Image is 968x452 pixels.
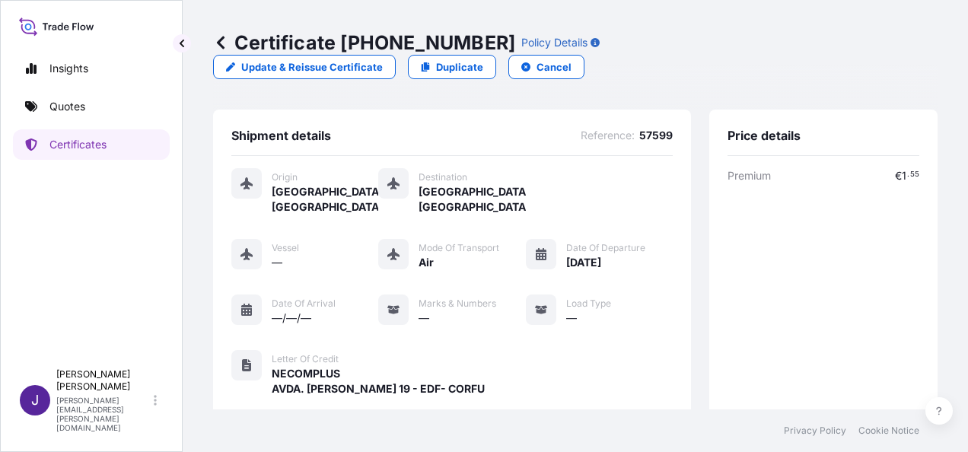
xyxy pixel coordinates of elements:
span: Date of Arrival [272,298,336,310]
button: Cancel [508,55,584,79]
p: Policy Details [521,35,587,50]
span: — [419,310,429,326]
span: € [895,170,902,181]
span: —/—/— [272,310,311,326]
span: Date of Departure [566,242,645,254]
span: Destination [419,171,467,183]
span: 55 [910,172,919,177]
span: — [272,255,282,270]
span: Price details [728,128,801,143]
p: Update & Reissue Certificate [241,59,383,75]
span: Reference : [581,128,635,143]
span: [DATE] [566,255,601,270]
a: Duplicate [408,55,496,79]
a: Quotes [13,91,170,122]
span: Air [419,255,434,270]
span: J [31,393,39,408]
span: [GEOGRAPHIC_DATA], [GEOGRAPHIC_DATA] [419,184,525,215]
p: Insights [49,61,88,76]
a: Privacy Policy [784,425,846,437]
span: NECOMPLUS AVDA. [PERSON_NAME] 19 - EDF- CORFU [272,366,485,396]
span: 57599 [639,128,673,143]
span: Letter of Credit [272,353,339,365]
p: [PERSON_NAME][EMAIL_ADDRESS][PERSON_NAME][DOMAIN_NAME] [56,396,151,432]
span: Load Type [566,298,611,310]
span: Mode of Transport [419,242,499,254]
span: Premium [728,168,771,183]
p: Certificate [PHONE_NUMBER] [213,30,515,55]
span: Marks & Numbers [419,298,496,310]
span: [GEOGRAPHIC_DATA], [GEOGRAPHIC_DATA] [272,184,378,215]
p: Quotes [49,99,85,114]
span: — [566,310,577,326]
span: . [907,172,909,177]
a: Cookie Notice [858,425,919,437]
span: Shipment details [231,128,331,143]
span: Origin [272,171,298,183]
p: [PERSON_NAME] [PERSON_NAME] [56,368,151,393]
p: Cancel [537,59,572,75]
p: Duplicate [436,59,483,75]
a: Update & Reissue Certificate [213,55,396,79]
span: Vessel [272,242,299,254]
p: Certificates [49,137,107,152]
a: Certificates [13,129,170,160]
span: 1 [902,170,906,181]
a: Insights [13,53,170,84]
